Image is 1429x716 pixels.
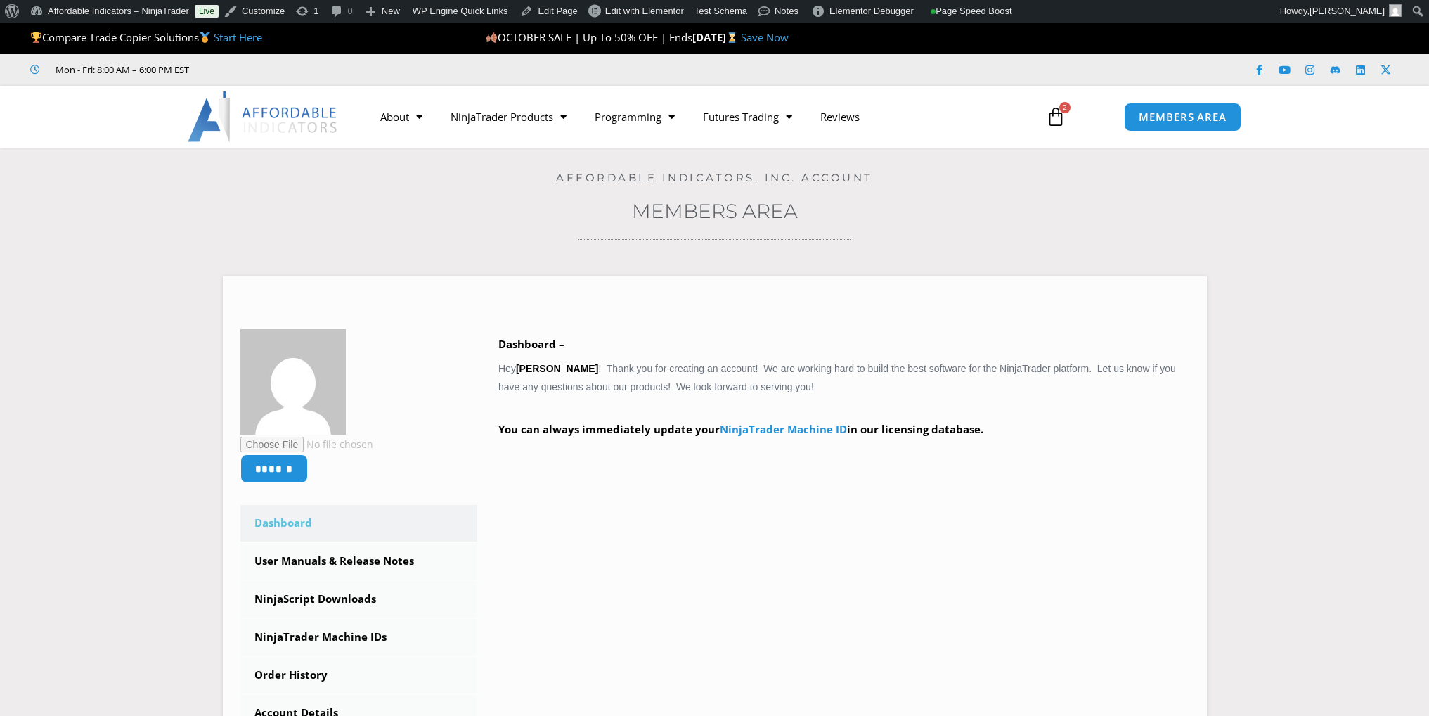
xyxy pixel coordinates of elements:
a: NinjaTrader Machine ID [720,422,847,436]
img: 🥇 [200,32,210,43]
a: Live [195,5,219,18]
a: Reviews [806,101,874,133]
img: 673085738d261fa6b61fed6747936c1a7227827edb8f8cdfd7ee6e062d732f31 [240,329,346,435]
div: Hey ! Thank you for creating an account! We are working hard to build the best software for the N... [498,335,1189,459]
a: NinjaTrader Machine IDs [240,619,478,656]
strong: [DATE] [692,30,741,44]
img: LogoAI | Affordable Indicators – NinjaTrader [188,91,339,142]
span: Compare Trade Copier Solutions [30,30,262,44]
iframe: Customer reviews powered by Trustpilot [209,63,420,77]
strong: You can always immediately update your in our licensing database. [498,422,983,436]
b: Dashboard – [498,337,564,351]
span: MEMBERS AREA [1139,112,1227,122]
a: About [366,101,437,133]
a: Start Here [214,30,262,44]
strong: [PERSON_NAME] [516,363,598,374]
img: 🍂 [486,32,497,43]
a: Affordable Indicators, Inc. Account [556,171,873,184]
a: Order History [240,657,478,693]
a: NinjaTrader Products [437,101,581,133]
a: 2 [1025,96,1087,137]
a: Programming [581,101,689,133]
a: Dashboard [240,505,478,542]
span: [PERSON_NAME] [1310,6,1385,16]
a: Save Now [741,30,789,44]
a: Members Area [632,199,798,223]
nav: Menu [366,101,1030,133]
a: Futures Trading [689,101,806,133]
a: User Manuals & Release Notes [240,543,478,580]
span: 2 [1059,102,1071,113]
img: 🏆 [31,32,41,43]
span: Mon - Fri: 8:00 AM – 6:00 PM EST [52,61,189,78]
img: ⌛ [727,32,737,43]
a: MEMBERS AREA [1124,103,1241,132]
span: Edit with Elementor [605,6,684,16]
span: OCTOBER SALE | Up To 50% OFF | Ends [486,30,692,44]
a: NinjaScript Downloads [240,581,478,618]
